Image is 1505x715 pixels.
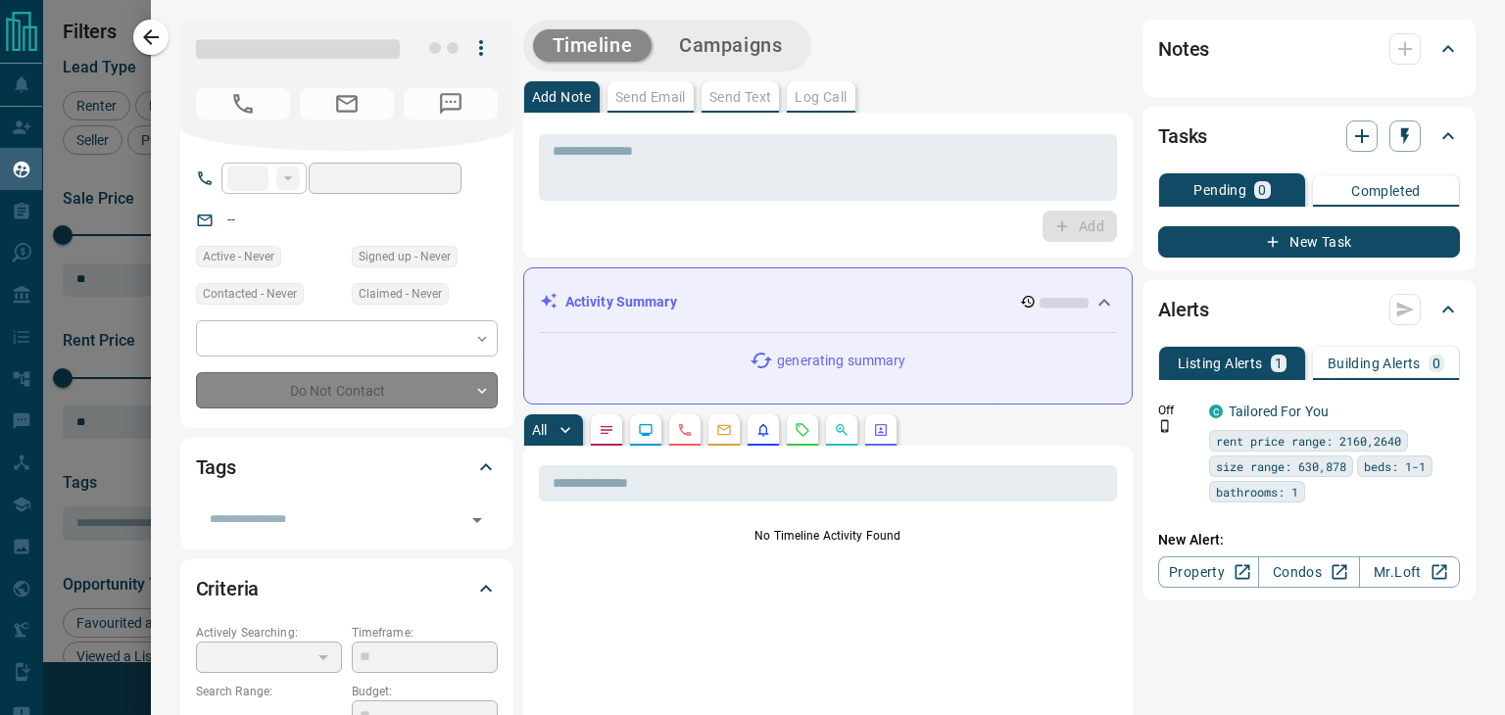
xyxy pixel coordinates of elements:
p: Off [1158,402,1197,419]
div: Do Not Contact [196,372,498,408]
p: Actively Searching: [196,624,342,642]
p: Activity Summary [565,292,677,312]
svg: Notes [599,422,614,438]
svg: Emails [716,422,732,438]
h2: Tasks [1158,120,1207,152]
a: -- [227,212,235,227]
span: size range: 630,878 [1216,456,1346,476]
span: Signed up - Never [359,247,451,266]
h2: Notes [1158,33,1209,65]
p: No Timeline Activity Found [539,527,1117,545]
p: 1 [1275,357,1283,370]
div: Criteria [196,565,498,612]
p: Timeframe: [352,624,498,642]
svg: Agent Actions [873,422,889,438]
p: Pending [1193,183,1246,197]
button: Campaigns [659,29,801,62]
div: Tags [196,444,498,491]
p: 0 [1432,357,1440,370]
p: All [532,423,548,437]
a: Property [1158,556,1259,588]
span: rent price range: 2160,2640 [1216,431,1401,451]
p: generating summary [777,351,905,371]
p: Building Alerts [1328,357,1421,370]
span: Claimed - Never [359,284,442,304]
p: 0 [1258,183,1266,197]
svg: Lead Browsing Activity [638,422,654,438]
div: condos.ca [1209,405,1223,418]
span: No Number [404,88,498,119]
span: Contacted - Never [203,284,297,304]
div: Notes [1158,25,1460,72]
span: Active - Never [203,247,274,266]
button: New Task [1158,226,1460,258]
p: Search Range: [196,683,342,700]
a: Tailored For You [1229,404,1329,419]
div: Tasks [1158,113,1460,160]
svg: Listing Alerts [755,422,771,438]
h2: Criteria [196,573,260,604]
p: New Alert: [1158,530,1460,550]
span: bathrooms: 1 [1216,482,1298,501]
button: Timeline [533,29,653,62]
svg: Opportunities [834,422,850,438]
h2: Tags [196,452,236,483]
p: Budget: [352,683,498,700]
button: Open [463,506,491,534]
svg: Push Notification Only [1158,419,1172,433]
span: No Number [196,88,290,119]
p: Listing Alerts [1178,357,1263,370]
div: Alerts [1158,286,1460,333]
p: Completed [1351,184,1421,198]
span: beds: 1-1 [1364,456,1426,476]
svg: Calls [677,422,693,438]
a: Condos [1258,556,1359,588]
a: Mr.Loft [1359,556,1460,588]
p: Add Note [532,90,592,104]
h2: Alerts [1158,294,1209,325]
div: Activity Summary [540,284,1116,320]
svg: Requests [795,422,810,438]
span: No Email [300,88,394,119]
